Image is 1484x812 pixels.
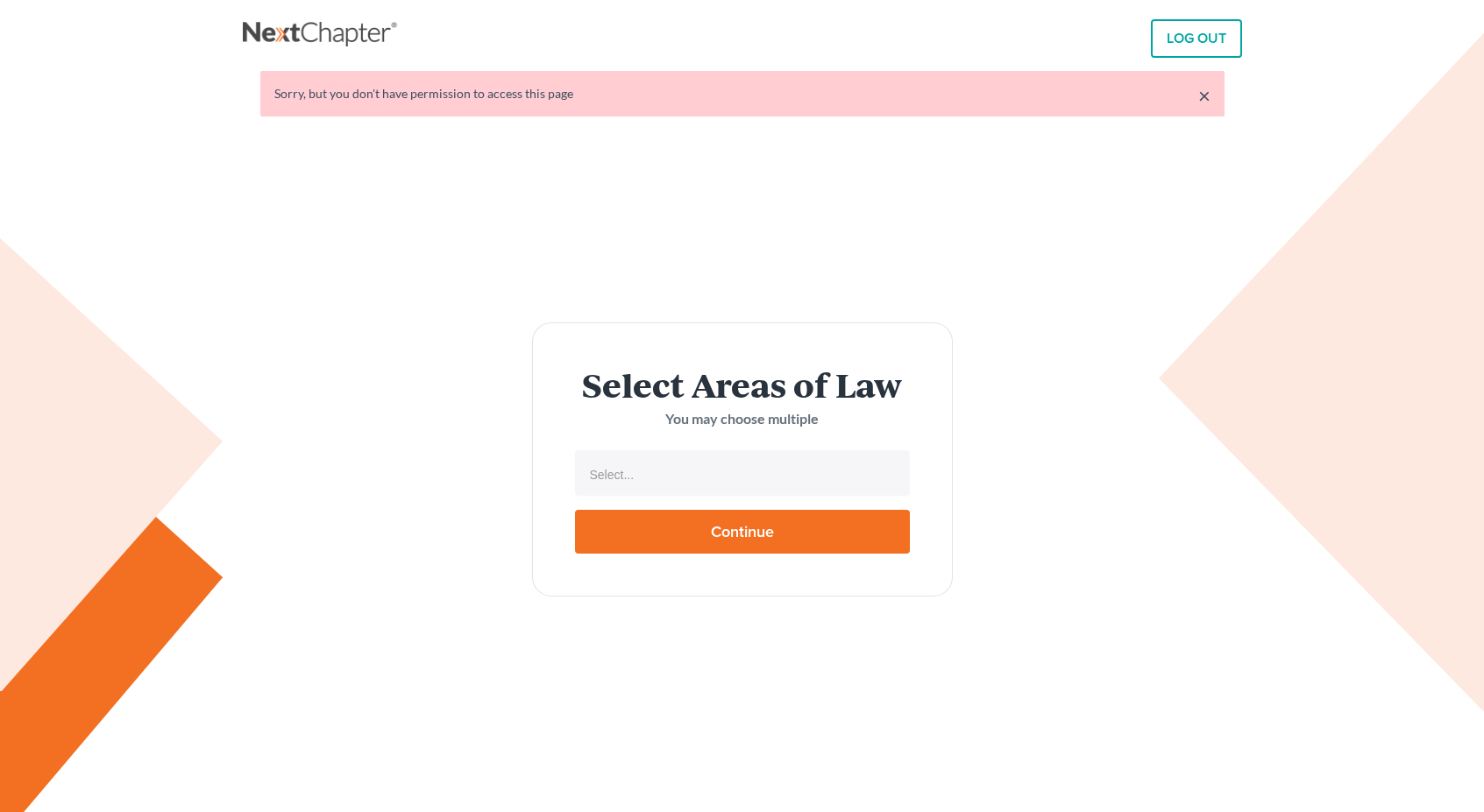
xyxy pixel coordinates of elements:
input: Continue [575,510,910,554]
h2: Select Areas of Law [575,365,910,402]
div: Sorry, but you don't have permission to access this page [274,85,1211,102]
a: × [1198,85,1211,106]
a: LOG OUT [1151,19,1242,58]
p: You may choose multiple [575,409,910,429]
